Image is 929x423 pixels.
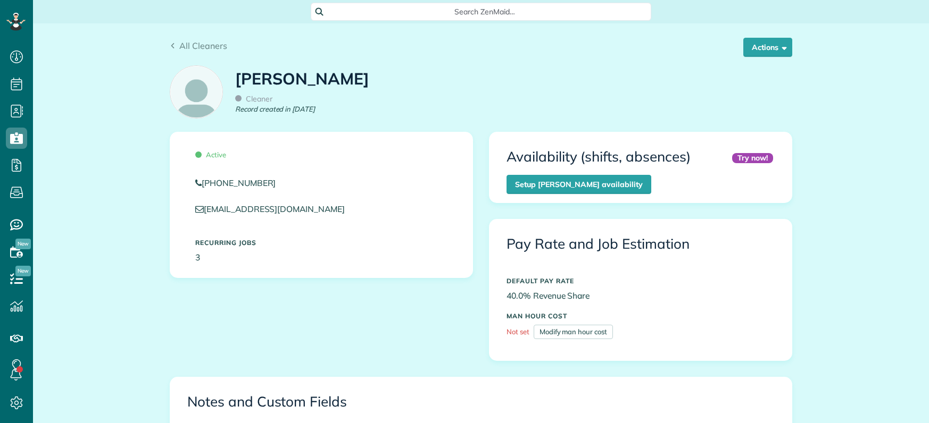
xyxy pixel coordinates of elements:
[195,150,226,159] span: Active
[235,104,315,114] em: Record created in [DATE]
[507,327,529,336] span: Not set
[187,394,775,410] h3: Notes and Custom Fields
[15,239,31,249] span: New
[732,153,773,163] div: Try now!
[507,312,775,319] h5: MAN HOUR COST
[170,39,227,52] a: All Cleaners
[195,204,355,214] a: [EMAIL_ADDRESS][DOMAIN_NAME]
[507,277,775,284] h5: DEFAULT PAY RATE
[195,177,447,189] a: [PHONE_NUMBER]
[743,38,792,57] button: Actions
[507,290,775,302] p: 40.0% Revenue Share
[15,266,31,276] span: New
[534,325,613,339] a: Modify man hour cost
[507,149,691,165] h3: Availability (shifts, absences)
[235,94,272,104] span: Cleaner
[507,236,775,252] h3: Pay Rate and Job Estimation
[195,251,447,264] p: 3
[170,66,222,118] img: employee_icon-c2f8239691d896a72cdd9dc41cfb7b06f9d69bdd837a2ad469be8ff06ab05b5f.png
[195,239,447,246] h5: Recurring Jobs
[507,175,651,194] a: Setup [PERSON_NAME] availability
[179,40,227,51] span: All Cleaners
[235,70,369,88] h1: [PERSON_NAME]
